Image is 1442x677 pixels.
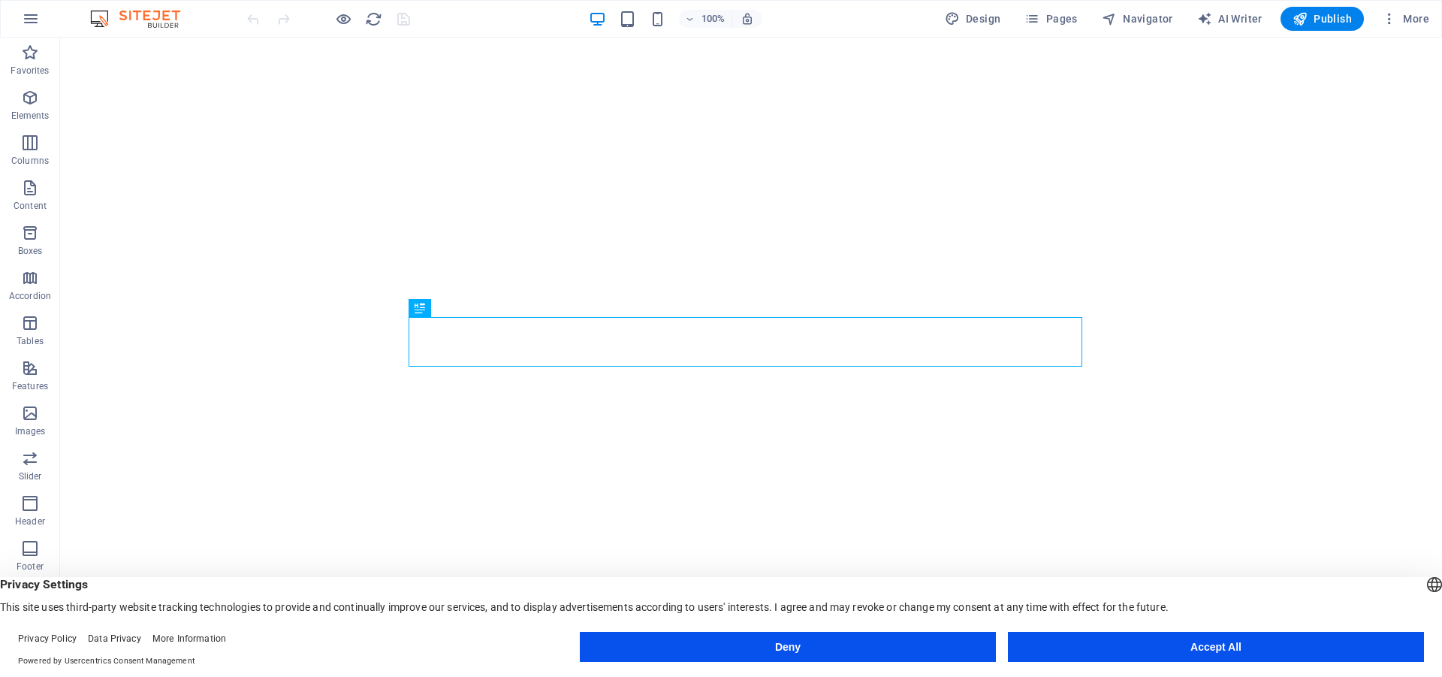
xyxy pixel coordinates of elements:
[1102,11,1173,26] span: Navigator
[1024,11,1077,26] span: Pages
[9,290,51,302] p: Accordion
[1191,7,1269,31] button: AI Writer
[11,155,49,167] p: Columns
[1096,7,1179,31] button: Navigator
[364,10,382,28] button: reload
[701,10,726,28] h6: 100%
[18,245,43,257] p: Boxes
[1197,11,1263,26] span: AI Writer
[1018,7,1083,31] button: Pages
[1382,11,1429,26] span: More
[15,425,46,437] p: Images
[17,335,44,347] p: Tables
[365,11,382,28] i: Reload page
[15,515,45,527] p: Header
[945,11,1001,26] span: Design
[1376,7,1435,31] button: More
[334,10,352,28] button: Click here to leave preview mode and continue editing
[939,7,1007,31] div: Design (Ctrl+Alt+Y)
[86,10,199,28] img: Editor Logo
[17,561,44,573] p: Footer
[1293,11,1352,26] span: Publish
[14,200,47,212] p: Content
[741,12,754,26] i: On resize automatically adjust zoom level to fit chosen device.
[939,7,1007,31] button: Design
[19,470,42,482] p: Slider
[12,380,48,392] p: Features
[11,65,49,77] p: Favorites
[1281,7,1364,31] button: Publish
[679,10,732,28] button: 100%
[11,110,50,122] p: Elements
